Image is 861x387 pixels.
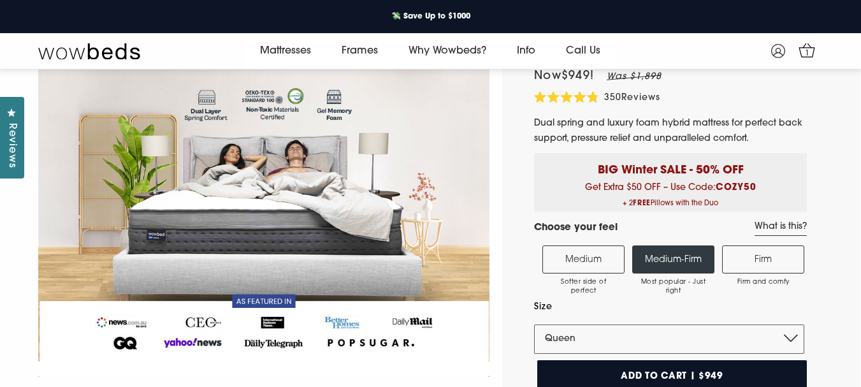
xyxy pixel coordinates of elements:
[755,221,807,236] a: What is this?
[607,72,662,82] em: Was $1,898
[722,245,804,274] label: Firm
[551,33,616,69] a: Call Us
[544,196,797,212] span: + 2 Pillows with the Duo
[639,278,707,296] span: Most popular - Just right
[544,153,797,179] p: BIG Winter SALE - 50% OFF
[534,299,804,315] label: Size
[542,245,625,274] label: Medium
[38,42,140,60] img: Wow Beds Logo
[729,278,797,287] span: Firm and comfy
[716,183,756,193] b: COZY50
[632,245,714,274] label: Medium-Firm
[534,71,594,82] span: Now $949 !
[796,39,818,61] a: 1
[633,200,651,207] b: FREE
[3,123,20,168] span: Reviews
[534,221,618,236] h4: Choose your feel
[502,33,551,69] a: Info
[544,183,797,212] span: Get Extra $50 OFF – Use Code:
[549,278,618,296] span: Softer side of perfect
[534,119,802,143] span: Dual spring and luxury foam hybrid mattress for perfect back support, pressure relief and unparal...
[801,47,814,60] span: 1
[621,93,660,103] span: Reviews
[604,93,621,103] span: 350
[381,8,481,25] a: 💸 Save Up to $1000
[326,33,393,69] a: Frames
[245,33,326,69] a: Mattresses
[534,91,660,106] div: 350Reviews
[393,33,502,69] a: Why Wowbeds?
